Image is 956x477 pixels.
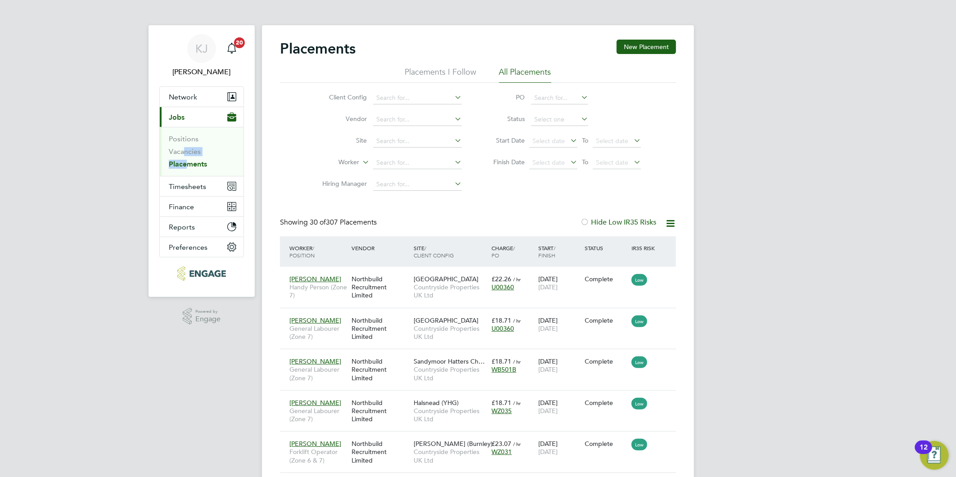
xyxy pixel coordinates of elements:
[373,92,462,104] input: Search for...
[513,441,521,447] span: / hr
[349,353,411,387] div: Northbuild Recruitment Limited
[159,34,244,77] a: KJ[PERSON_NAME]
[631,315,647,327] span: Low
[585,275,627,283] div: Complete
[414,244,454,259] span: / Client Config
[160,197,244,216] button: Finance
[538,365,558,373] span: [DATE]
[149,25,255,297] nav: Main navigation
[580,218,656,227] label: Hide Low IR35 Risks
[373,113,462,126] input: Search for...
[159,266,244,281] a: Go to home page
[169,160,207,168] a: Placements
[169,223,195,231] span: Reports
[373,157,462,169] input: Search for...
[280,218,379,227] div: Showing
[414,399,459,407] span: Halsnead (YHG)
[405,67,477,83] li: Placements I Follow
[513,276,521,283] span: / hr
[536,270,583,296] div: [DATE]
[492,407,512,415] span: WZ035
[289,440,341,448] span: [PERSON_NAME]
[579,135,591,146] span: To
[513,400,521,406] span: / hr
[585,440,627,448] div: Complete
[169,182,206,191] span: Timesheets
[234,37,245,48] span: 20
[315,115,367,123] label: Vendor
[160,127,244,176] div: Jobs
[492,448,512,456] span: WZ031
[349,240,411,256] div: Vendor
[538,324,558,333] span: [DATE]
[307,158,359,167] label: Worker
[169,243,207,252] span: Preferences
[289,244,315,259] span: / Position
[585,357,627,365] div: Complete
[538,448,558,456] span: [DATE]
[492,283,514,291] span: U00360
[349,394,411,428] div: Northbuild Recruitment Limited
[536,312,583,337] div: [DATE]
[414,324,487,341] span: Countryside Properties UK Ltd
[629,240,660,256] div: IR35 Risk
[631,274,647,286] span: Low
[160,217,244,237] button: Reports
[631,398,647,409] span: Low
[160,176,244,196] button: Timesheets
[499,67,551,83] li: All Placements
[289,448,347,464] span: Forklift Operator (Zone 6 & 7)
[585,316,627,324] div: Complete
[920,447,928,459] div: 12
[484,115,525,123] label: Status
[289,357,341,365] span: [PERSON_NAME]
[411,240,489,263] div: Site
[414,448,487,464] span: Countryside Properties UK Ltd
[287,352,676,360] a: [PERSON_NAME]General Labourer (Zone 7)Northbuild Recruitment LimitedSandymoor Hatters Ch…Countrys...
[536,435,583,460] div: [DATE]
[287,240,349,263] div: Worker
[289,365,347,382] span: General Labourer (Zone 7)
[484,93,525,101] label: PO
[513,317,521,324] span: / hr
[596,137,628,145] span: Select date
[492,244,515,259] span: / PO
[287,311,676,319] a: [PERSON_NAME]General Labourer (Zone 7)Northbuild Recruitment Limited[GEOGRAPHIC_DATA]Countryside ...
[160,237,244,257] button: Preferences
[414,357,485,365] span: Sandymoor Hatters Ch…
[349,435,411,469] div: Northbuild Recruitment Limited
[169,135,198,143] a: Positions
[310,218,377,227] span: 307 Placements
[169,113,185,121] span: Jobs
[414,440,492,448] span: [PERSON_NAME] (Burnley)
[631,356,647,368] span: Low
[492,316,511,324] span: £18.71
[538,283,558,291] span: [DATE]
[513,358,521,365] span: / hr
[492,357,511,365] span: £18.71
[159,67,244,77] span: Kirsty Jones
[536,353,583,378] div: [DATE]
[484,158,525,166] label: Finish Date
[414,275,478,283] span: [GEOGRAPHIC_DATA]
[289,324,347,341] span: General Labourer (Zone 7)
[373,135,462,148] input: Search for...
[310,218,326,227] span: 30 of
[538,407,558,415] span: [DATE]
[177,266,225,281] img: northbuildrecruit-logo-retina.png
[579,156,591,168] span: To
[484,136,525,144] label: Start Date
[160,107,244,127] button: Jobs
[536,394,583,419] div: [DATE]
[287,435,676,442] a: [PERSON_NAME]Forklift Operator (Zone 6 & 7)Northbuild Recruitment Limited[PERSON_NAME] (Burnley)C...
[532,137,565,145] span: Select date
[223,34,241,63] a: 20
[492,440,511,448] span: £23.07
[492,365,516,373] span: WB501B
[289,399,341,407] span: [PERSON_NAME]
[414,283,487,299] span: Countryside Properties UK Ltd
[631,439,647,450] span: Low
[531,92,588,104] input: Search for...
[920,441,949,470] button: Open Resource Center, 12 new notifications
[287,394,676,401] a: [PERSON_NAME]General Labourer (Zone 7)Northbuild Recruitment LimitedHalsnead (YHG)Countryside Pro...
